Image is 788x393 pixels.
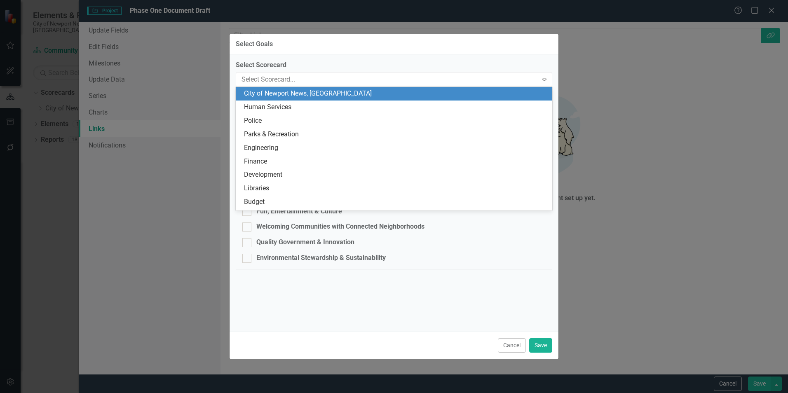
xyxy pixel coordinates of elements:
div: Police [244,116,547,126]
label: Select Scorecard [236,61,552,70]
div: Finance [244,157,547,166]
button: Cancel [498,338,526,353]
div: Development [244,170,547,180]
div: Parks & Recreation [244,130,547,139]
div: Human Services [244,103,547,112]
div: Engineering [244,143,547,153]
div: City of Newport News, [GEOGRAPHIC_DATA] [244,89,547,98]
div: Environmental Stewardship & Sustainability [256,253,386,263]
div: Welcoming Communities with Connected Neighborhoods [256,222,424,232]
div: Fun, Entertainment & Culture [256,207,342,216]
div: Select Goals [236,40,273,48]
div: Budget [244,197,547,207]
button: Save [529,338,552,353]
div: Libraries [244,184,547,193]
div: Quality Government & Innovation [256,238,354,247]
